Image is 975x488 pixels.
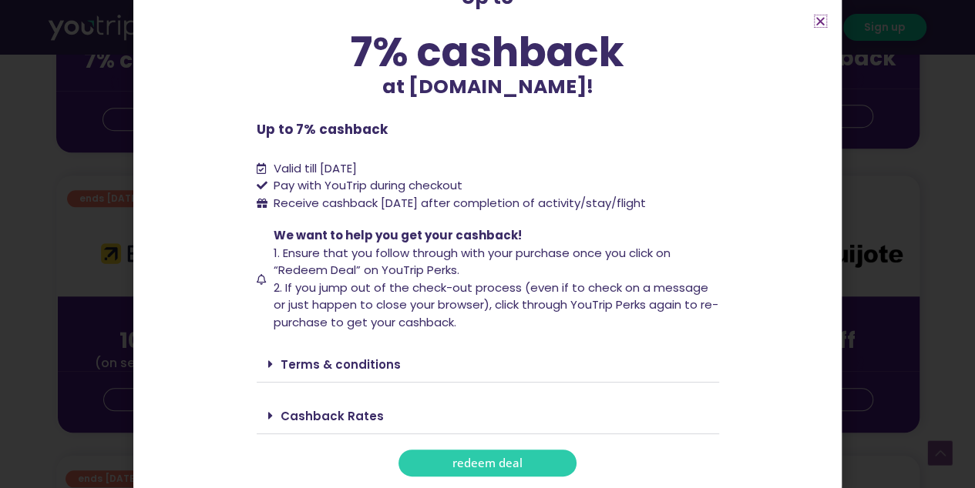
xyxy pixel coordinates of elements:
span: 1. Ensure that you follow through with your purchase once you click on “Redeem Deal” on YouTrip P... [274,245,671,279]
span: We want to help you get your cashback! [274,227,522,243]
span: Valid till [DATE] [274,160,357,176]
a: Terms & conditions [281,356,401,373]
a: redeem deal [398,450,577,476]
div: 7% cashback [257,32,719,72]
b: Up to 7% cashback [257,120,388,139]
span: Receive cashback [DATE] after completion of activity/stay/flight [274,195,646,211]
a: Cashback Rates [281,408,384,424]
a: Close [815,15,826,27]
span: redeem deal [452,457,523,469]
div: Cashback Rates [257,398,719,434]
span: 2. If you jump out of the check-out process (even if to check on a message or just happen to clos... [274,279,718,330]
span: Pay with YouTrip during checkout [270,177,462,195]
p: at [DOMAIN_NAME]! [257,72,719,102]
div: Terms & conditions [257,346,719,383]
